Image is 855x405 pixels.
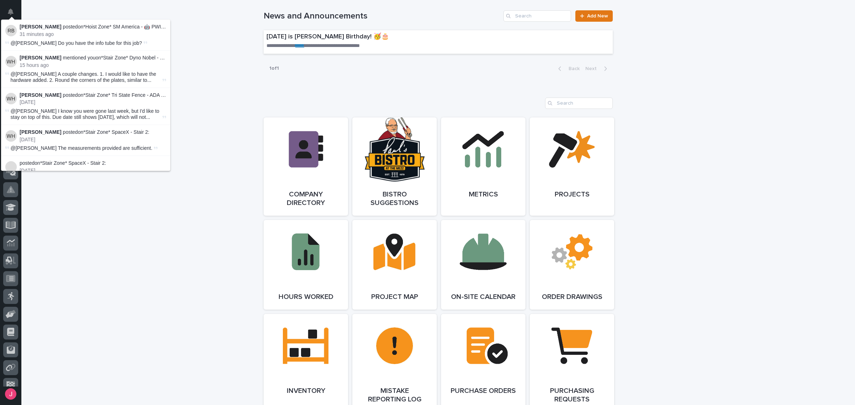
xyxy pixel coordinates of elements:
a: Hours Worked [264,220,348,310]
span: @[PERSON_NAME] Do you have the info tube for this job? [11,40,142,46]
p: [DATE] [20,99,166,105]
input: Search [545,98,613,109]
p: posted on *Stair Zone* SpaceX - Stair 2 : [20,129,166,135]
h1: News and Announcements [264,11,501,21]
img: Reinhart G Burkholder [5,25,17,36]
a: Metrics [441,117,525,216]
span: Next [585,66,601,71]
strong: [PERSON_NAME] [20,55,61,61]
p: 31 minutes ago [20,31,166,37]
span: Add New [587,14,608,19]
p: 1 of 1 [264,60,285,77]
span: @[PERSON_NAME] A couple changes. 1. I would like to have the hardware added. 2. Round the corners... [11,71,161,83]
img: Wynne Hochstetler [5,130,17,142]
button: Back [553,65,582,72]
p: [DATE] is [PERSON_NAME] Birthday! 🥳🎂 [266,33,510,41]
button: users-avatar [3,386,18,401]
a: Company Directory [264,117,348,216]
p: posted on *Hoist Zone* SM America - 🤖 PWI UltraLite Telescoping Gantry Crane (12' – 16' HUB Range) : [20,24,166,30]
p: posted on *Stair Zone* Tri State Fence - ADA Ramp : [20,92,166,98]
span: @[PERSON_NAME] I know you were gone last week, but I'd like to stay on top of this. Due date stil... [11,108,161,120]
a: Add New [575,10,613,22]
span: Back [564,66,580,71]
a: Projects [530,117,614,216]
p: [DATE] [20,137,166,143]
div: Notifications [9,9,18,20]
a: On-Site Calendar [441,220,525,310]
a: Order Drawings [530,220,614,310]
img: Wynne Hochstetler [5,93,17,104]
strong: [PERSON_NAME] [20,129,61,135]
p: [DATE] [20,168,166,174]
p: mentioned you on *Stair Zone* Dyno Nobel - Straight Stairs - Angle Iron : [20,55,166,61]
a: Project Map [352,220,437,310]
a: Bistro Suggestions [352,117,437,216]
strong: [PERSON_NAME] [20,24,61,30]
img: Wynne Hochstetler [5,56,17,67]
button: Notifications [3,4,18,19]
input: Search [503,10,571,22]
button: Next [582,65,613,72]
span: @[PERSON_NAME] The measurements provided are sufficient. [11,145,152,151]
strong: [PERSON_NAME] [20,92,61,98]
p: posted on *Stair Zone* SpaceX - Stair 2 : [20,160,166,166]
p: 15 hours ago [20,62,166,68]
